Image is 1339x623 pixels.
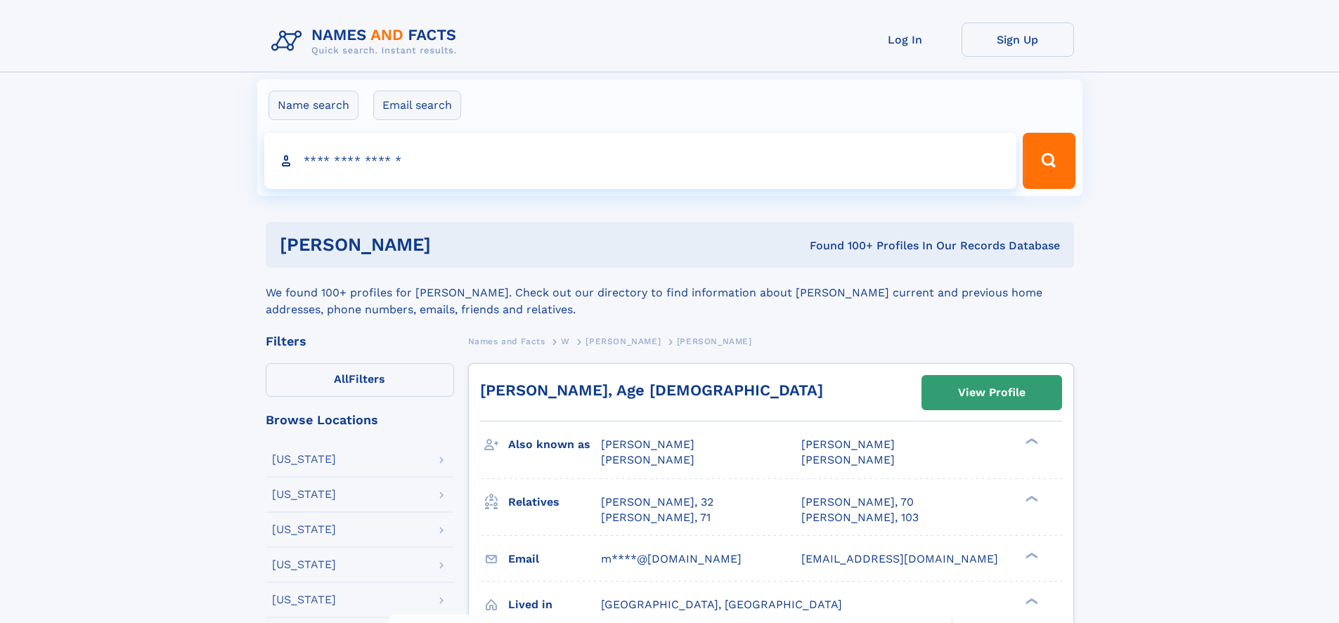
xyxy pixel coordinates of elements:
span: [GEOGRAPHIC_DATA], [GEOGRAPHIC_DATA] [601,598,842,611]
span: [PERSON_NAME] [586,336,661,346]
div: [US_STATE] [272,489,336,500]
span: [PERSON_NAME] [601,453,694,466]
div: ❯ [1022,596,1039,605]
input: search input [264,133,1017,189]
a: View Profile [922,376,1061,409]
div: View Profile [958,376,1026,409]
label: Name search [269,91,358,120]
div: ❯ [1022,494,1039,503]
span: W [561,336,570,346]
img: Logo Names and Facts [266,22,468,60]
label: Filters [266,363,454,397]
span: [PERSON_NAME] [801,453,895,466]
div: Browse Locations [266,414,454,426]
span: [PERSON_NAME] [601,438,694,451]
a: Sign Up [962,22,1074,57]
a: [PERSON_NAME] [586,332,661,350]
a: [PERSON_NAME], 70 [801,494,914,510]
a: Log In [849,22,962,57]
a: [PERSON_NAME], Age [DEMOGRAPHIC_DATA] [480,381,823,399]
a: [PERSON_NAME], 71 [601,510,711,525]
a: Names and Facts [468,332,545,350]
h3: Email [508,547,601,571]
span: [PERSON_NAME] [801,438,895,451]
div: ❯ [1022,437,1039,446]
span: All [334,372,349,386]
span: [EMAIL_ADDRESS][DOMAIN_NAME] [801,552,998,565]
label: Email search [373,91,461,120]
a: W [561,332,570,350]
div: We found 100+ profiles for [PERSON_NAME]. Check out our directory to find information about [PERS... [266,268,1074,318]
button: Search Button [1023,133,1075,189]
h3: Also known as [508,433,601,457]
div: ❯ [1022,551,1039,560]
h3: Relatives [508,490,601,514]
div: [US_STATE] [272,454,336,465]
a: [PERSON_NAME], 32 [601,494,713,510]
div: [US_STATE] [272,524,336,535]
h3: Lived in [508,593,601,617]
div: Filters [266,335,454,348]
div: [US_STATE] [272,594,336,605]
div: [US_STATE] [272,559,336,570]
h1: [PERSON_NAME] [280,236,621,254]
a: [PERSON_NAME], 103 [801,510,919,525]
div: Found 100+ Profiles In Our Records Database [620,238,1060,254]
span: [PERSON_NAME] [677,336,752,346]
